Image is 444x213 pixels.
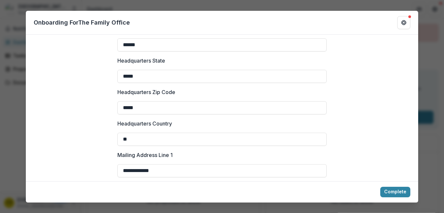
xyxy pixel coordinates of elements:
[34,18,130,27] p: Onboarding For The Family Office
[117,120,172,127] p: Headquarters Country
[397,16,410,29] button: Get Help
[117,151,173,159] p: Mailing Address Line 1
[117,57,165,65] p: Headquarters State
[380,187,410,197] button: Complete
[117,88,175,96] p: Headquarters Zip Code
